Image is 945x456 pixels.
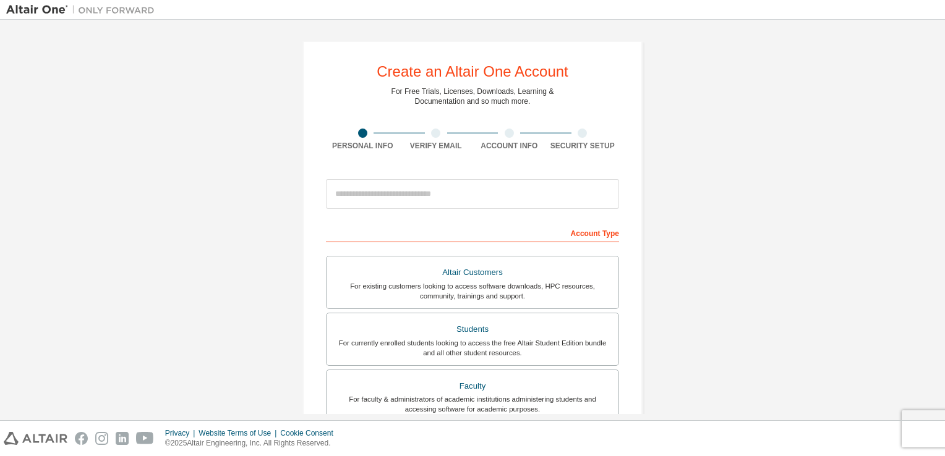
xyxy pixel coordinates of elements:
[391,87,554,106] div: For Free Trials, Licenses, Downloads, Learning & Documentation and so much more.
[75,432,88,445] img: facebook.svg
[334,338,611,358] div: For currently enrolled students looking to access the free Altair Student Edition bundle and all ...
[116,432,129,445] img: linkedin.svg
[334,394,611,414] div: For faculty & administrators of academic institutions administering students and accessing softwa...
[6,4,161,16] img: Altair One
[334,321,611,338] div: Students
[334,264,611,281] div: Altair Customers
[326,222,619,242] div: Account Type
[136,432,154,445] img: youtube.svg
[165,438,341,449] p: © 2025 Altair Engineering, Inc. All Rights Reserved.
[95,432,108,445] img: instagram.svg
[400,141,473,151] div: Verify Email
[546,141,620,151] div: Security Setup
[280,428,340,438] div: Cookie Consent
[472,141,546,151] div: Account Info
[199,428,280,438] div: Website Terms of Use
[165,428,199,438] div: Privacy
[334,378,611,395] div: Faculty
[4,432,67,445] img: altair_logo.svg
[377,64,568,79] div: Create an Altair One Account
[334,281,611,301] div: For existing customers looking to access software downloads, HPC resources, community, trainings ...
[326,141,400,151] div: Personal Info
